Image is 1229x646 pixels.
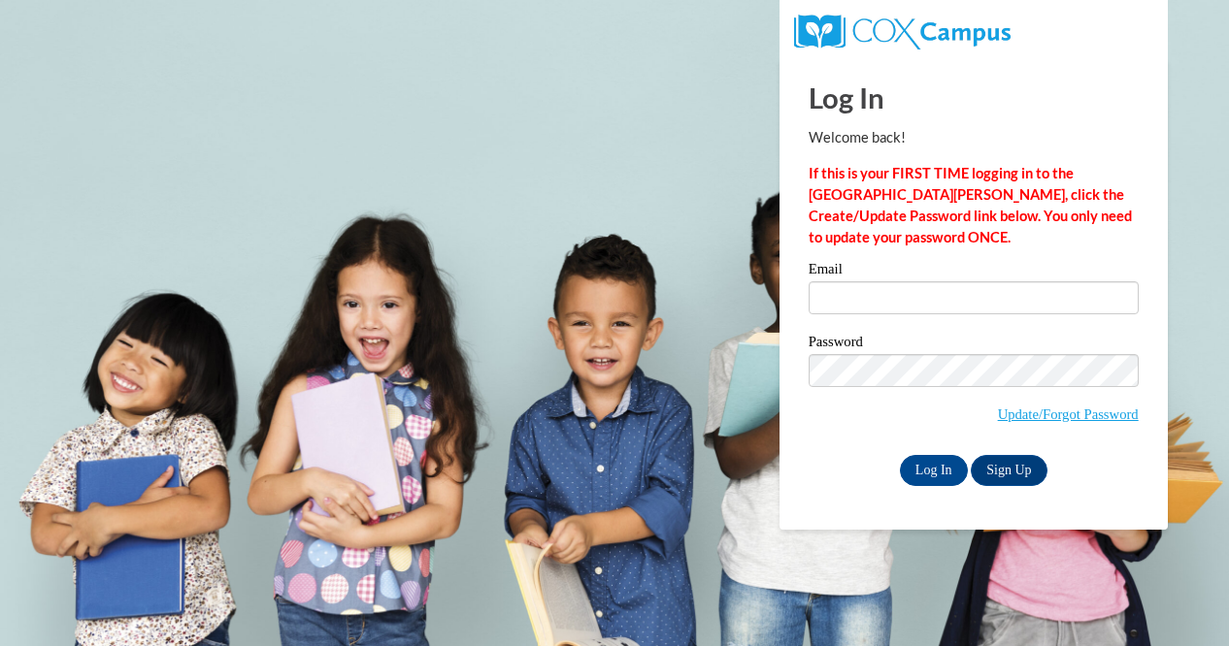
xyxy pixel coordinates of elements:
input: Log In [900,455,968,486]
label: Password [809,335,1139,354]
img: COX Campus [794,15,1011,49]
a: COX Campus [794,22,1011,39]
label: Email [809,262,1139,281]
p: Welcome back! [809,127,1139,148]
strong: If this is your FIRST TIME logging in to the [GEOGRAPHIC_DATA][PERSON_NAME], click the Create/Upd... [809,165,1132,245]
a: Update/Forgot Password [998,406,1139,422]
a: Sign Up [971,455,1046,486]
h1: Log In [809,78,1139,117]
